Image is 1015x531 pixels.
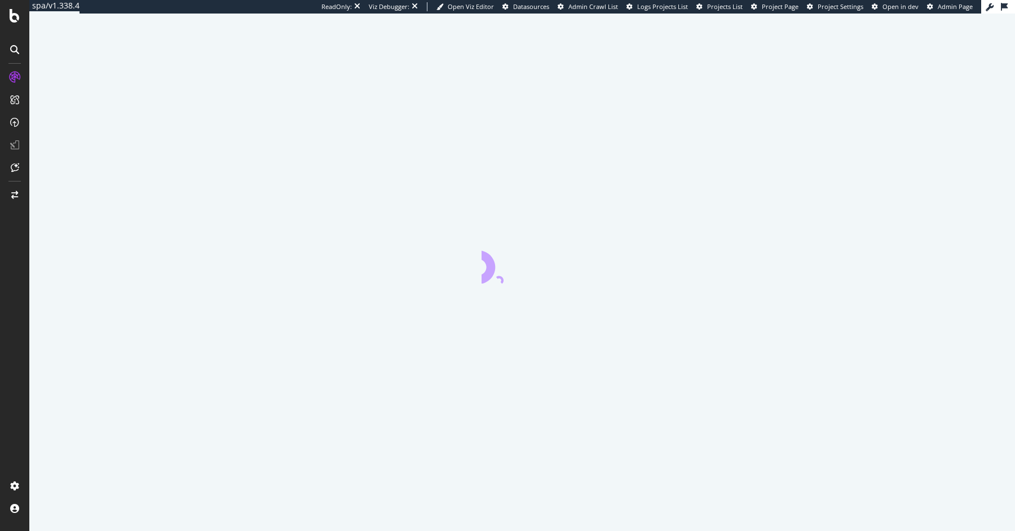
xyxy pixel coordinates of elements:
[369,2,409,11] div: Viz Debugger:
[321,2,352,11] div: ReadOnly:
[762,2,798,11] span: Project Page
[927,2,973,11] a: Admin Page
[707,2,743,11] span: Projects List
[696,2,743,11] a: Projects List
[448,2,494,11] span: Open Viz Editor
[626,2,688,11] a: Logs Projects List
[558,2,618,11] a: Admin Crawl List
[751,2,798,11] a: Project Page
[882,2,919,11] span: Open in dev
[818,2,863,11] span: Project Settings
[502,2,549,11] a: Datasources
[938,2,973,11] span: Admin Page
[637,2,688,11] span: Logs Projects List
[568,2,618,11] span: Admin Crawl List
[482,243,563,284] div: animation
[436,2,494,11] a: Open Viz Editor
[513,2,549,11] span: Datasources
[872,2,919,11] a: Open in dev
[807,2,863,11] a: Project Settings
